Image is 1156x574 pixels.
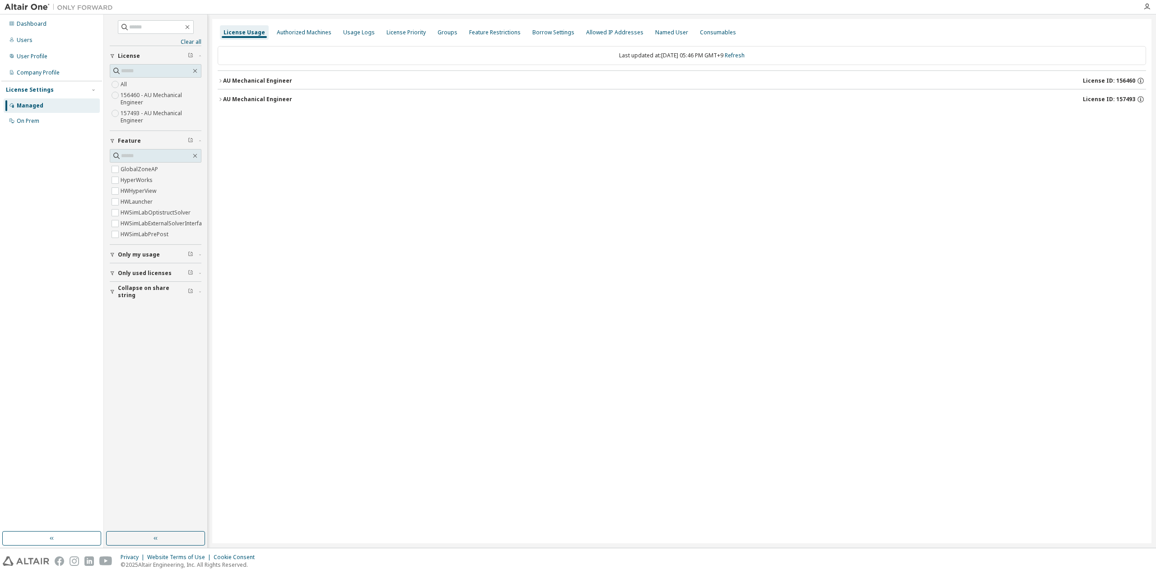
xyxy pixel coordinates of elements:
[147,554,214,561] div: Website Terms of Use
[121,175,154,186] label: HyperWorks
[110,38,201,46] a: Clear all
[188,270,193,277] span: Clear filter
[17,102,43,109] div: Managed
[188,251,193,258] span: Clear filter
[121,196,154,207] label: HWLauncher
[218,89,1146,109] button: AU Mechanical EngineerLicense ID: 157493
[121,229,170,240] label: HWSimLabPrePost
[1083,96,1135,103] span: License ID: 157493
[469,29,521,36] div: Feature Restrictions
[118,52,140,60] span: License
[99,556,112,566] img: youtube.svg
[17,20,47,28] div: Dashboard
[17,37,33,44] div: Users
[5,3,117,12] img: Altair One
[121,108,201,126] label: 157493 - AU Mechanical Engineer
[17,69,60,76] div: Company Profile
[223,96,292,103] div: AU Mechanical Engineer
[121,207,192,218] label: HWSimLabOptistructSolver
[17,53,47,60] div: User Profile
[70,556,79,566] img: instagram.svg
[387,29,426,36] div: License Priority
[118,270,172,277] span: Only used licenses
[438,29,457,36] div: Groups
[223,77,292,84] div: AU Mechanical Engineer
[121,90,201,108] label: 156460 - AU Mechanical Engineer
[118,285,188,299] span: Collapse on share string
[343,29,375,36] div: Usage Logs
[277,29,331,36] div: Authorized Machines
[586,29,643,36] div: Allowed IP Addresses
[121,79,129,90] label: All
[1083,77,1135,84] span: License ID: 156460
[17,117,39,125] div: On Prem
[6,86,54,93] div: License Settings
[84,556,94,566] img: linkedin.svg
[655,29,688,36] div: Named User
[121,186,158,196] label: HWHyperView
[218,71,1146,91] button: AU Mechanical EngineerLicense ID: 156460
[110,245,201,265] button: Only my usage
[121,218,210,229] label: HWSimLabExternalSolverInterface
[188,288,193,295] span: Clear filter
[110,46,201,66] button: License
[110,131,201,151] button: Feature
[214,554,260,561] div: Cookie Consent
[110,282,201,302] button: Collapse on share string
[118,251,160,258] span: Only my usage
[218,46,1146,65] div: Last updated at: [DATE] 05:46 PM GMT+9
[188,52,193,60] span: Clear filter
[224,29,265,36] div: License Usage
[188,137,193,145] span: Clear filter
[55,556,64,566] img: facebook.svg
[121,554,147,561] div: Privacy
[110,263,201,283] button: Only used licenses
[532,29,574,36] div: Borrow Settings
[118,137,141,145] span: Feature
[700,29,736,36] div: Consumables
[3,556,49,566] img: altair_logo.svg
[725,51,745,59] a: Refresh
[121,164,160,175] label: GlobalZoneAP
[121,561,260,569] p: © 2025 Altair Engineering, Inc. All Rights Reserved.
